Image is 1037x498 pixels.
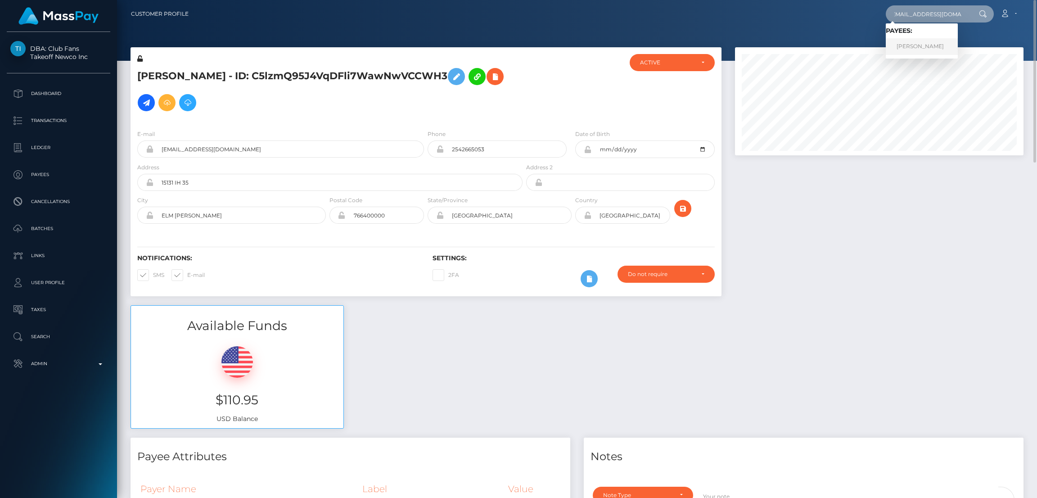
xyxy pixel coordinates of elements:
label: Postal Code [329,196,362,204]
h4: Payee Attributes [137,449,564,465]
label: Address 2 [526,163,553,172]
p: Transactions [10,114,107,127]
img: MassPay Logo [18,7,99,25]
p: Admin [10,357,107,371]
label: Phone [428,130,446,138]
button: ACTIVE [630,54,715,71]
span: DBA: Club Fans Takeoff Newco Inc [7,45,110,61]
div: USD Balance [131,335,343,428]
label: Date of Birth [575,130,610,138]
a: User Profile [7,272,110,294]
p: Payees [10,168,107,181]
label: E-mail [171,269,205,281]
img: Takeoff Newco Inc [10,41,26,56]
h3: $110.95 [138,391,337,409]
label: State/Province [428,196,468,204]
img: USD.png [221,346,253,378]
label: Country [575,196,598,204]
p: Dashboard [10,87,107,100]
a: Initiate Payout [138,94,155,111]
a: [PERSON_NAME] [886,38,958,55]
a: Payees [7,163,110,186]
a: Search [7,326,110,348]
p: User Profile [10,276,107,290]
a: Cancellations [7,190,110,213]
button: Do not require [618,266,715,283]
p: Cancellations [10,195,107,208]
input: Search... [886,5,970,23]
label: City [137,196,148,204]
h6: Payees: [886,27,958,35]
p: Taxes [10,303,107,317]
a: Links [7,244,110,267]
h5: [PERSON_NAME] - ID: C5lzmQ95J4VqDFli7WawNwVCCWH3 [137,63,518,116]
h6: Notifications: [137,254,419,262]
a: Transactions [7,109,110,132]
p: Search [10,330,107,344]
h4: Notes [591,449,1017,465]
div: ACTIVE [640,59,694,66]
div: Do not require [628,271,694,278]
a: Ledger [7,136,110,159]
a: Dashboard [7,82,110,105]
p: Batches [10,222,107,235]
h6: Settings: [433,254,714,262]
label: 2FA [433,269,459,281]
label: SMS [137,269,164,281]
h3: Available Funds [131,317,343,335]
a: Admin [7,353,110,375]
p: Links [10,249,107,263]
label: Address [137,163,159,172]
a: Taxes [7,299,110,321]
a: Customer Profile [131,5,189,23]
a: Batches [7,217,110,240]
label: E-mail [137,130,155,138]
p: Ledger [10,141,107,154]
